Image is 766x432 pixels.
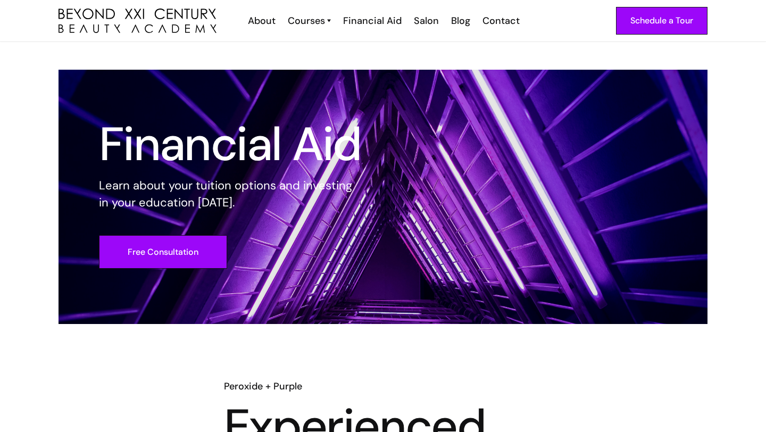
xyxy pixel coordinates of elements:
a: Courses [288,14,331,28]
div: About [248,14,276,28]
p: Learn about your tuition options and investing in your education [DATE]. [99,177,362,211]
div: Contact [482,14,520,28]
a: About [241,14,281,28]
div: Blog [451,14,470,28]
h6: Peroxide + Purple [224,379,542,393]
a: Free Consultation [99,235,227,269]
h1: Financial Aid [99,125,362,163]
a: Financial Aid [336,14,407,28]
div: Courses [288,14,325,28]
a: Schedule a Tour [616,7,707,35]
div: Salon [414,14,439,28]
a: Salon [407,14,444,28]
a: home [59,9,217,34]
img: beyond 21st century beauty academy logo [59,9,217,34]
div: Schedule a Tour [630,14,693,28]
a: Blog [444,14,476,28]
a: Contact [476,14,525,28]
div: Financial Aid [343,14,402,28]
